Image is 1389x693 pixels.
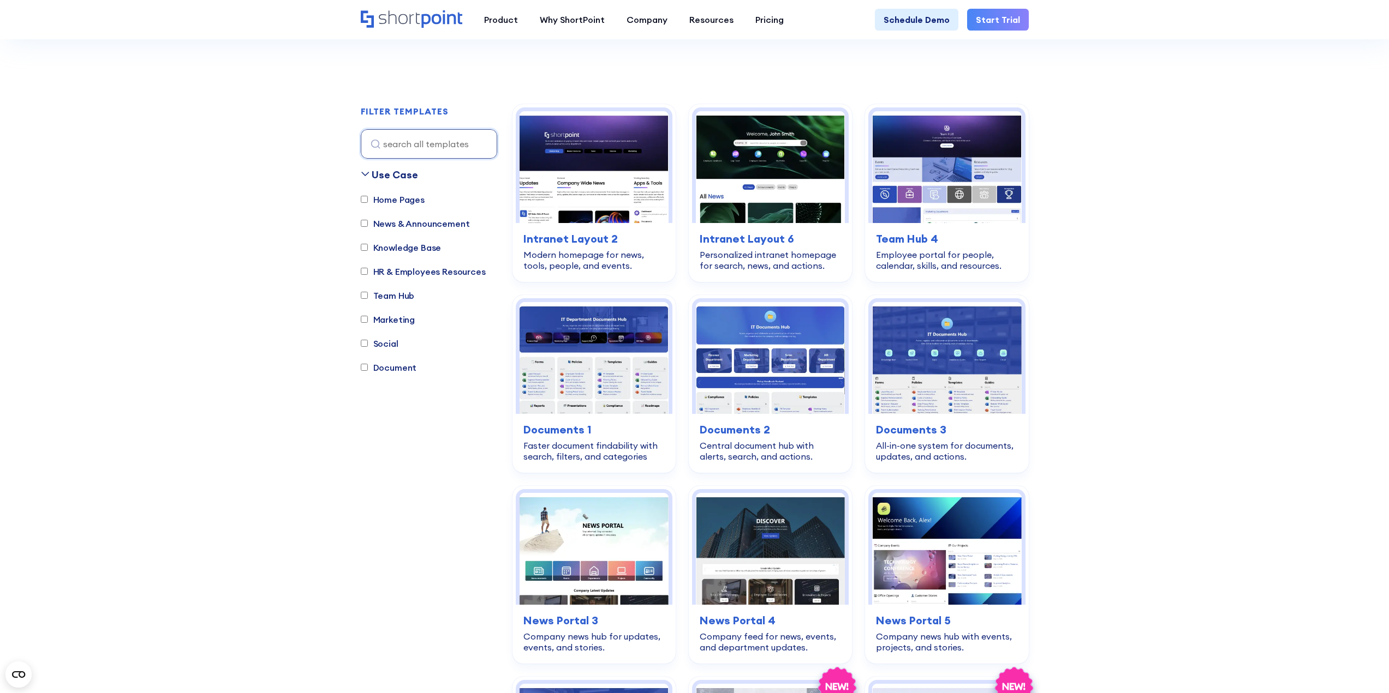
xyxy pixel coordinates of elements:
h3: News Portal 3 [523,612,665,629]
h3: Documents 2 [700,421,841,438]
input: HR & Employees Resources [361,268,368,275]
label: Document [361,361,417,374]
input: Team Hub [361,292,368,299]
a: Company [616,9,678,31]
div: Resources [689,13,734,26]
img: News Portal 5 – Intranet Company News Template: Company news hub with events, projects, and stories. [872,493,1021,605]
div: Product [484,13,518,26]
label: Team Hub [361,289,415,302]
a: News Portal 4 – Intranet Feed Template: Company feed for news, events, and department updates.New... [689,486,852,664]
a: News Portal 5 – Intranet Company News Template: Company news hub with events, projects, and stori... [865,486,1028,664]
label: Knowledge Base [361,241,442,254]
a: Pricing [744,9,795,31]
iframe: Chat Widget [1193,567,1389,693]
input: Home Pages [361,196,368,203]
h3: Team Hub 4 [876,231,1017,247]
div: Personalized intranet homepage for search, news, and actions. [700,249,841,271]
img: News Portal 4 – Intranet Feed Template: Company feed for news, events, and department updates. [696,493,845,605]
label: Home Pages [361,193,425,206]
div: Company feed for news, events, and department updates. [700,631,841,653]
img: Documents 1 – SharePoint Document Library Template: Faster document findability with search, filt... [520,302,669,414]
div: All-in-one system for documents, updates, and actions. [876,440,1017,462]
a: Schedule Demo [875,9,958,31]
input: search all templates [361,129,497,159]
a: Documents 3 – Document Management System Template: All-in-one system for documents, updates, and ... [865,295,1028,473]
img: Intranet Layout 2 – SharePoint Homepage Design: Modern homepage for news, tools, people, and events. [520,111,669,223]
div: Company news hub for updates, events, and stories. [523,631,665,653]
div: Pricing [755,13,784,26]
input: Marketing [361,316,368,323]
div: Faster document findability with search, filters, and categories [523,440,665,462]
a: Home [361,10,462,29]
div: Company news hub with events, projects, and stories. [876,631,1017,653]
input: Social [361,340,368,347]
input: Document [361,364,368,371]
img: News Portal 3 – SharePoint Newsletter Template: Company news hub for updates, events, and stories. [520,493,669,605]
input: Knowledge Base [361,244,368,251]
button: Open CMP widget [5,661,32,688]
img: Team Hub 4 – SharePoint Employee Portal Template: Employee portal for people, calendar, skills, a... [872,111,1021,223]
div: Modern homepage for news, tools, people, and events. [523,249,665,271]
a: Intranet Layout 2 – SharePoint Homepage Design: Modern homepage for news, tools, people, and even... [512,104,676,282]
a: Intranet Layout 6 – SharePoint Homepage Design: Personalized intranet homepage for search, news, ... [689,104,852,282]
div: Employee portal for people, calendar, skills, and resources. [876,249,1017,271]
a: Documents 2 – Document Management Template: Central document hub with alerts, search, and actions... [689,295,852,473]
div: Company [627,13,667,26]
img: Documents 3 – Document Management System Template: All-in-one system for documents, updates, and ... [872,302,1021,414]
div: Central document hub with alerts, search, and actions. [700,440,841,462]
a: Resources [678,9,744,31]
input: News & Announcement [361,220,368,227]
label: Marketing [361,313,415,326]
h3: Intranet Layout 6 [700,231,841,247]
a: Why ShortPoint [529,9,616,31]
label: News & Announcement [361,217,470,230]
img: Intranet Layout 6 – SharePoint Homepage Design: Personalized intranet homepage for search, news, ... [696,111,845,223]
div: Use Case [372,167,418,182]
label: HR & Employees Resources [361,265,486,278]
h3: News Portal 5 [876,612,1017,629]
h3: News Portal 4 [700,612,841,629]
div: FILTER TEMPLATES [361,107,449,116]
h3: Documents 3 [876,421,1017,438]
a: Documents 1 – SharePoint Document Library Template: Faster document findability with search, filt... [512,295,676,473]
div: Why ShortPoint [540,13,605,26]
img: Documents 2 – Document Management Template: Central document hub with alerts, search, and actions. [696,302,845,414]
a: Product [473,9,529,31]
h3: Intranet Layout 2 [523,231,665,247]
a: Start Trial [967,9,1029,31]
label: Social [361,337,398,350]
h3: Documents 1 [523,421,665,438]
a: Team Hub 4 – SharePoint Employee Portal Template: Employee portal for people, calendar, skills, a... [865,104,1028,282]
a: News Portal 3 – SharePoint Newsletter Template: Company news hub for updates, events, and stories... [512,486,676,664]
